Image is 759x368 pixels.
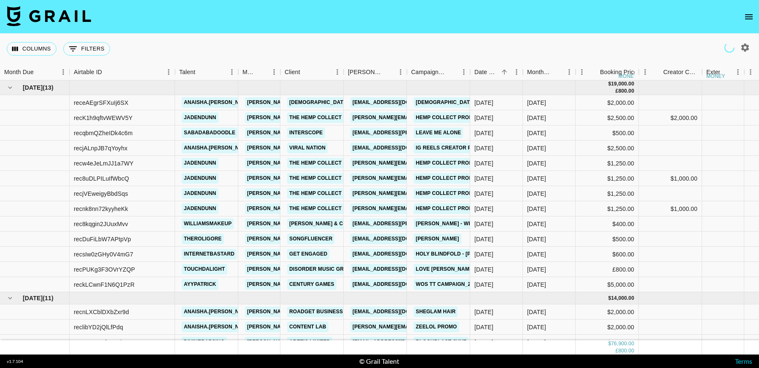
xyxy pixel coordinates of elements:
[414,337,468,347] a: BlockBlast June
[576,171,639,186] div: $1,250.00
[74,265,135,274] div: recPUKg3F3OVrYZQP
[576,156,639,171] div: $1,250.00
[618,347,634,354] div: 800.00
[4,82,16,93] button: hide children
[414,322,459,332] a: Zeelol Promo
[474,114,493,122] div: 13/05/2025
[245,203,382,214] a: [PERSON_NAME][EMAIL_ADDRESS][DOMAIN_NAME]
[245,173,382,184] a: [PERSON_NAME][EMAIL_ADDRESS][DOMAIN_NAME]
[474,144,493,152] div: 31/05/2025
[74,99,128,107] div: receAEgrSFXuIj6SX
[331,66,344,78] button: Menu
[182,337,227,347] a: divinerapsing
[474,235,493,243] div: 10/06/2025
[720,66,732,78] button: Sort
[414,279,487,290] a: WOS TT Campaign_202507
[527,99,546,107] div: Jun '25
[527,323,546,331] div: Jul '25
[619,74,638,79] div: money
[527,174,546,183] div: Jun '25
[474,205,493,213] div: 06/06/2025
[268,66,280,78] button: Menu
[474,265,493,274] div: 18/06/2025
[182,112,218,123] a: jadendunn
[527,250,546,259] div: Jun '25
[287,264,357,275] a: Disorder Music Group
[350,112,488,123] a: [PERSON_NAME][EMAIL_ADDRESS][DOMAIN_NAME]
[70,64,175,80] div: Airtable ID
[350,279,445,290] a: [EMAIL_ADDRESS][DOMAIN_NAME]
[670,114,697,122] div: $2,000.00
[287,203,344,214] a: The Hemp Collect
[670,205,697,213] div: $1,000.00
[576,110,639,125] div: $2,500.00
[182,219,234,229] a: williamsmakeup
[182,203,218,214] a: jadendunn
[245,249,382,259] a: [PERSON_NAME][EMAIL_ADDRESS][DOMAIN_NAME]
[474,220,493,228] div: 10/06/2025
[287,112,344,123] a: The Hemp Collect
[242,64,256,80] div: Manager
[182,97,254,108] a: anaisha.[PERSON_NAME]
[411,64,446,80] div: Campaign (Type)
[639,66,651,78] button: Menu
[407,64,470,80] div: Campaign (Type)
[287,249,329,259] a: Get Engaged
[245,234,382,244] a: [PERSON_NAME][EMAIL_ADDRESS][DOMAIN_NAME]
[287,188,344,199] a: The Hemp Collect
[348,64,382,80] div: [PERSON_NAME]
[527,308,546,316] div: Jul '25
[287,143,328,153] a: Viral Nation
[285,64,300,80] div: Client
[182,188,218,199] a: jadendunn
[470,64,523,80] div: Date Created
[74,308,129,316] div: recnLXCblDXbZxr9d
[287,173,344,184] a: The Hemp Collect
[74,159,134,168] div: recw4eJeLmJJ1a7WY
[414,249,511,259] a: Holy Blindfold - [PERSON_NAME]
[74,280,135,289] div: reckLCwnF1N6Q1PzR
[510,66,523,78] button: Menu
[576,125,639,141] div: $500.00
[182,279,218,290] a: ayypatrick
[618,88,634,95] div: 800.00
[182,173,218,184] a: jadendunn
[414,112,479,123] a: Hemp Collect Promo
[102,66,114,78] button: Sort
[350,143,445,153] a: [EMAIL_ADDRESS][DOMAIN_NAME]
[280,64,344,80] div: Client
[162,66,175,78] button: Menu
[74,235,131,243] div: recDuFiLbW7APtpVp
[474,64,498,80] div: Date Created
[300,66,312,78] button: Sort
[344,64,407,80] div: Booker
[74,220,128,228] div: rec8kqgin2JUuxMvv
[608,340,611,347] div: $
[414,128,463,138] a: Leave Me Alone
[287,234,334,244] a: Songfluencer
[527,159,546,168] div: Jun '25
[732,66,744,78] button: Menu
[663,64,698,80] div: Creator Commmission Override
[350,234,445,244] a: [EMAIL_ADDRESS][DOMAIN_NAME]
[576,304,639,320] div: $2,000.00
[63,42,110,56] button: Show filters
[245,112,382,123] a: [PERSON_NAME][EMAIL_ADDRESS][DOMAIN_NAME]
[576,247,639,262] div: $600.00
[382,66,394,78] button: Sort
[527,265,546,274] div: Jun '25
[74,144,127,152] div: recjALnpJB7qYoyhx
[350,337,445,347] a: [EMAIL_ADDRESS][DOMAIN_NAME]
[498,66,510,78] button: Sort
[474,99,493,107] div: 11/03/2025
[527,280,546,289] div: Jun '25
[350,128,488,138] a: [EMAIL_ADDRESS][PERSON_NAME][DOMAIN_NAME]
[527,235,546,243] div: Jun '25
[57,66,70,78] button: Menu
[245,219,382,229] a: [PERSON_NAME][EMAIL_ADDRESS][DOMAIN_NAME]
[287,97,350,108] a: [DEMOGRAPHIC_DATA]
[226,66,238,78] button: Menu
[350,264,445,275] a: [EMAIL_ADDRESS][DOMAIN_NAME]
[527,64,551,80] div: Month Due
[735,357,752,365] a: Terms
